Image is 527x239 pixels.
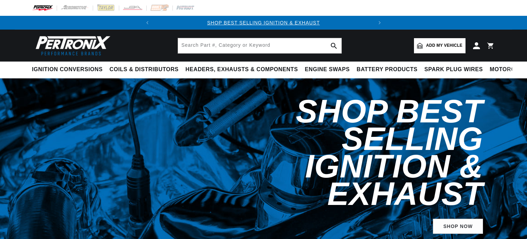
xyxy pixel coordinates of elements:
[207,20,320,25] a: SHOP BEST SELLING IGNITION & EXHAUST
[106,62,182,78] summary: Coils & Distributors
[433,219,483,234] a: SHOP NOW
[414,38,466,53] a: Add my vehicle
[424,66,483,73] span: Spark Plug Wires
[186,66,298,73] span: Headers, Exhausts & Components
[357,66,417,73] span: Battery Products
[178,38,341,53] input: Search Part #, Category or Keyword
[32,66,103,73] span: Ignition Conversions
[182,62,301,78] summary: Headers, Exhausts & Components
[301,62,353,78] summary: Engine Swaps
[189,98,483,208] h2: Shop Best Selling Ignition & Exhaust
[305,66,350,73] span: Engine Swaps
[154,19,373,26] div: 1 of 2
[141,16,154,30] button: Translation missing: en.sections.announcements.previous_announcement
[421,62,486,78] summary: Spark Plug Wires
[373,16,386,30] button: Translation missing: en.sections.announcements.next_announcement
[426,42,462,49] span: Add my vehicle
[326,38,341,53] button: search button
[32,34,111,57] img: Pertronix
[353,62,421,78] summary: Battery Products
[154,19,373,26] div: Announcement
[110,66,179,73] span: Coils & Distributors
[32,62,106,78] summary: Ignition Conversions
[15,16,512,30] slideshow-component: Translation missing: en.sections.announcements.announcement_bar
